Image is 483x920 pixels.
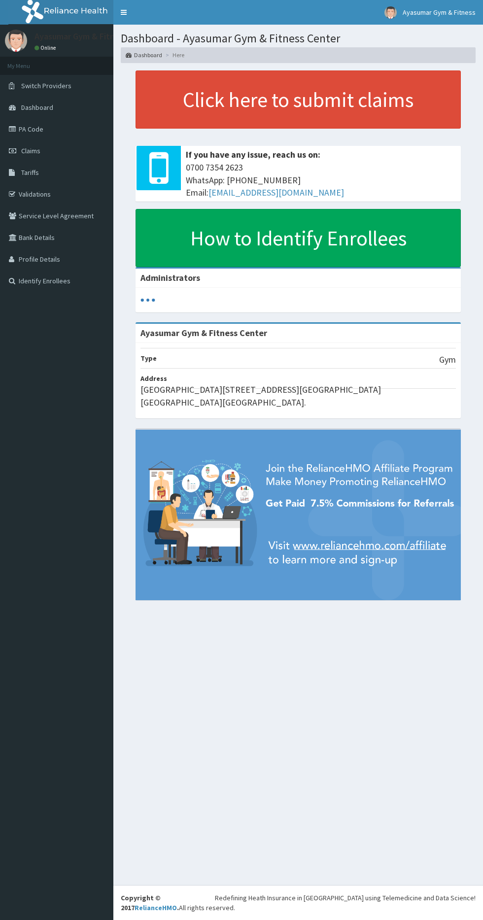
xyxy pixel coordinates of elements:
[140,374,167,383] b: Address
[113,885,483,920] footer: All rights reserved.
[140,293,155,307] svg: audio-loading
[163,51,184,59] li: Here
[140,383,456,409] p: [GEOGRAPHIC_DATA][STREET_ADDRESS][GEOGRAPHIC_DATA][GEOGRAPHIC_DATA][GEOGRAPHIC_DATA].
[140,327,267,339] strong: Ayasumar Gym & Fitness Center
[21,81,71,90] span: Switch Providers
[34,44,58,51] a: Online
[135,903,177,912] a: RelianceHMO
[121,893,179,912] strong: Copyright © 2017 .
[208,187,344,198] a: [EMAIL_ADDRESS][DOMAIN_NAME]
[5,30,27,52] img: User Image
[136,430,461,600] img: provider-team-banner.png
[403,8,476,17] span: Ayasumar Gym & Fitness
[121,32,476,45] h1: Dashboard - Ayasumar Gym & Fitness Center
[34,32,128,41] p: Ayasumar Gym & Fitness
[186,149,320,160] b: If you have any issue, reach us on:
[140,354,157,363] b: Type
[21,168,39,177] span: Tariffs
[136,209,461,267] a: How to Identify Enrollees
[126,51,162,59] a: Dashboard
[136,70,461,129] a: Click here to submit claims
[215,893,476,903] div: Redefining Heath Insurance in [GEOGRAPHIC_DATA] using Telemedicine and Data Science!
[384,6,397,19] img: User Image
[439,353,456,366] p: Gym
[140,272,200,283] b: Administrators
[186,161,456,199] span: 0700 7354 2623 WhatsApp: [PHONE_NUMBER] Email:
[21,146,40,155] span: Claims
[21,103,53,112] span: Dashboard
